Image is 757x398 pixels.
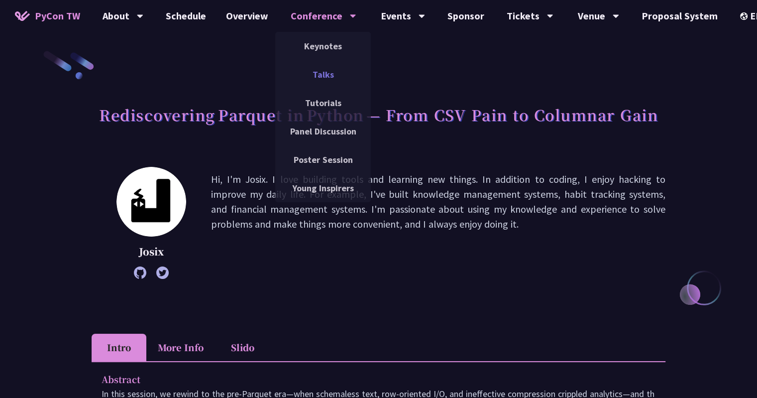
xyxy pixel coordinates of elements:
[215,334,270,361] li: Slido
[740,12,750,20] img: Locale Icon
[275,148,371,171] a: Poster Session
[99,100,658,130] h1: Rediscovering Parquet in Python — From CSV Pain to Columnar Gain
[275,176,371,200] a: Young Inspirers
[92,334,146,361] li: Intro
[102,372,636,387] p: Abstract
[146,334,215,361] li: More Info
[5,3,90,28] a: PyCon TW
[275,34,371,58] a: Keynotes
[116,244,186,259] p: Josix
[35,8,80,23] span: PyCon TW
[275,63,371,86] a: Talks
[275,120,371,143] a: Panel Discussion
[116,167,186,237] img: Josix
[275,91,371,115] a: Tutorials
[15,11,30,21] img: Home icon of PyCon TW 2025
[211,172,665,274] p: Hi, I'm Josix. I love building tools and learning new things. In addition to coding, I enjoy hack...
